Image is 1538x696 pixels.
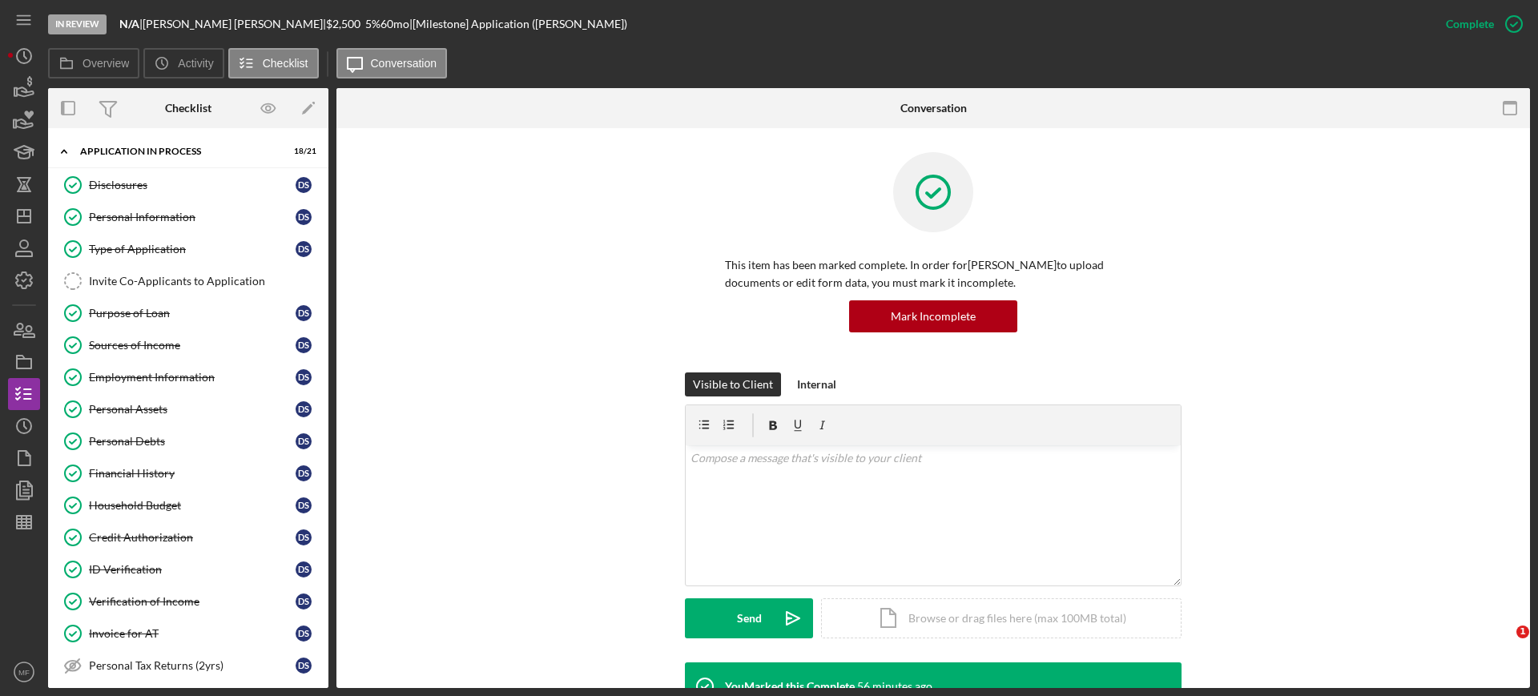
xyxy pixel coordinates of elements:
[797,372,836,396] div: Internal
[725,256,1141,292] p: This item has been marked complete. In order for [PERSON_NAME] to upload documents or edit form d...
[56,521,320,553] a: Credit AuthorizationDS
[296,433,312,449] div: D S
[80,147,276,156] div: Application In Process
[296,209,312,225] div: D S
[18,668,30,677] text: MF
[89,595,296,608] div: Verification of Income
[685,372,781,396] button: Visible to Client
[119,17,139,30] b: N/A
[89,563,296,576] div: ID Verification
[56,618,320,650] a: Invoice for ATDS
[296,465,312,481] div: D S
[891,300,976,332] div: Mark Incomplete
[263,57,308,70] label: Checklist
[693,372,773,396] div: Visible to Client
[89,627,296,640] div: Invoice for AT
[1430,8,1530,40] button: Complete
[288,147,316,156] div: 18 / 21
[89,403,296,416] div: Personal Assets
[296,241,312,257] div: D S
[371,57,437,70] label: Conversation
[296,593,312,610] div: D S
[296,369,312,385] div: D S
[56,265,320,297] a: Invite Co-Applicants to Application
[296,177,312,193] div: D S
[83,57,129,70] label: Overview
[89,307,296,320] div: Purpose of Loan
[725,680,855,693] div: You Marked this Complete
[56,233,320,265] a: Type of ApplicationDS
[56,393,320,425] a: Personal AssetsDS
[89,435,296,448] div: Personal Debts
[296,305,312,321] div: D S
[685,598,813,638] button: Send
[228,48,319,78] button: Checklist
[56,650,320,682] a: Personal Tax Returns (2yrs)DS
[336,48,448,78] button: Conversation
[89,211,296,223] div: Personal Information
[296,529,312,545] div: D S
[296,401,312,417] div: D S
[857,680,932,693] time: 2025-09-17 20:07
[56,457,320,489] a: Financial HistoryDS
[178,57,213,70] label: Activity
[89,659,296,672] div: Personal Tax Returns (2yrs)
[119,18,143,30] div: |
[89,339,296,352] div: Sources of Income
[56,169,320,201] a: DisclosuresDS
[56,585,320,618] a: Verification of IncomeDS
[296,497,312,513] div: D S
[89,499,296,512] div: Household Budget
[89,467,296,480] div: Financial History
[165,102,211,115] div: Checklist
[89,179,296,191] div: Disclosures
[56,329,320,361] a: Sources of IncomeDS
[326,17,360,30] span: $2,500
[789,372,844,396] button: Internal
[48,48,139,78] button: Overview
[89,243,296,255] div: Type of Application
[849,300,1017,332] button: Mark Incomplete
[89,531,296,544] div: Credit Authorization
[56,489,320,521] a: Household BudgetDS
[56,201,320,233] a: Personal InformationDS
[900,102,967,115] div: Conversation
[296,658,312,674] div: D S
[56,297,320,329] a: Purpose of LoanDS
[1484,626,1522,664] iframe: Intercom live chat
[143,48,223,78] button: Activity
[296,337,312,353] div: D S
[89,275,320,288] div: Invite Co-Applicants to Application
[89,371,296,384] div: Employment Information
[365,18,380,30] div: 5 %
[8,656,40,688] button: MF
[380,18,409,30] div: 60 mo
[296,561,312,577] div: D S
[56,553,320,585] a: ID VerificationDS
[143,18,326,30] div: [PERSON_NAME] [PERSON_NAME] |
[56,361,320,393] a: Employment InformationDS
[56,425,320,457] a: Personal DebtsDS
[1446,8,1494,40] div: Complete
[48,14,107,34] div: In Review
[737,598,762,638] div: Send
[296,626,312,642] div: D S
[409,18,627,30] div: | [Milestone] Application ([PERSON_NAME])
[1516,626,1529,638] span: 1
